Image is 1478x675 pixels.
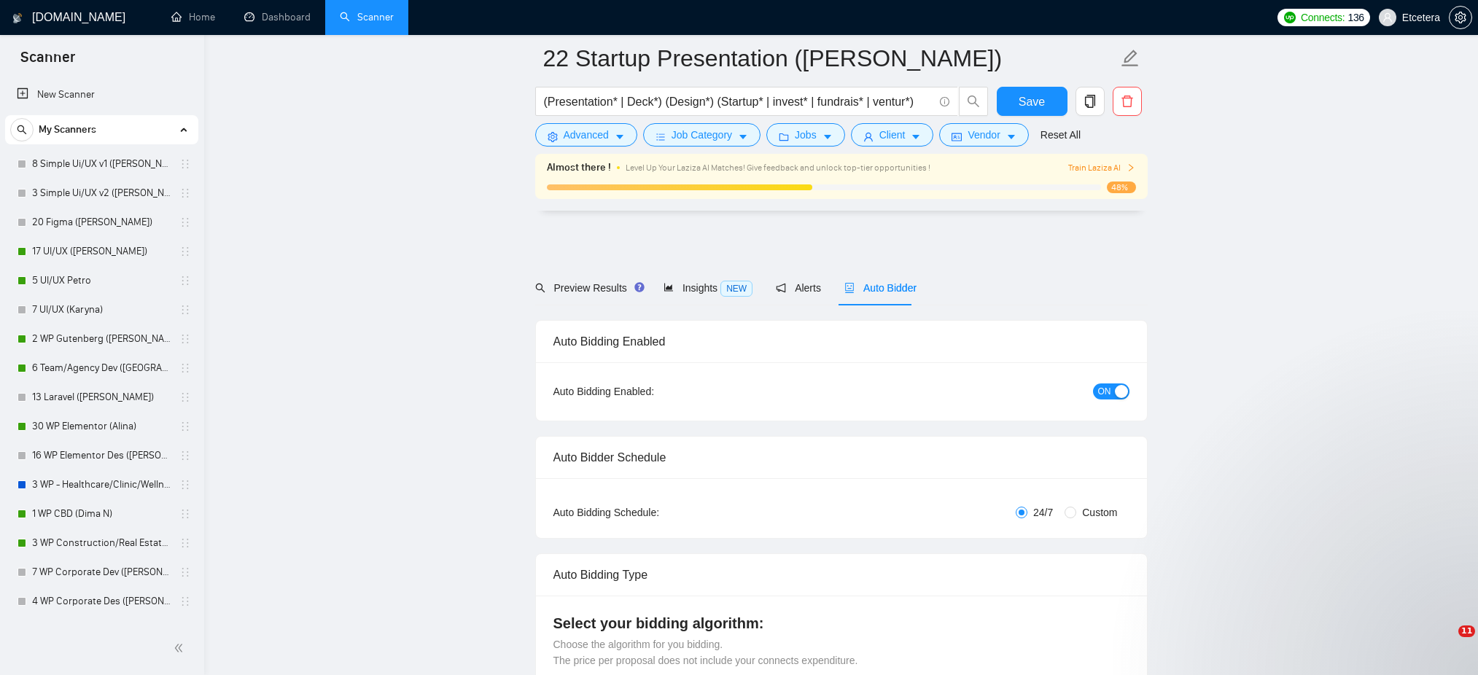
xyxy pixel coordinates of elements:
[535,123,637,147] button: settingAdvancedcaret-down
[1076,504,1123,520] span: Custom
[795,127,817,143] span: Jobs
[851,123,934,147] button: userClientcaret-down
[1301,9,1345,26] span: Connects:
[340,11,394,23] a: searchScanner
[633,281,646,294] div: Tooltip anchor
[968,127,1000,143] span: Vendor
[179,537,191,549] span: holder
[564,127,609,143] span: Advanced
[553,613,1129,633] h4: Select your bidding algorithm:
[1449,6,1472,29] button: setting
[959,87,988,116] button: search
[1449,12,1472,23] a: setting
[535,282,640,294] span: Preview Results
[179,216,191,228] span: holder
[32,412,171,441] a: 30 WP Elementor (Alina)
[664,282,674,292] span: area-chart
[179,333,191,345] span: holder
[1068,161,1135,175] button: Train Laziza AI
[863,131,874,142] span: user
[179,362,191,374] span: holder
[32,266,171,295] a: 5 UI/UX Petro
[32,324,171,354] a: 2 WP Gutenberg ([PERSON_NAME] Br)
[32,295,171,324] a: 7 UI/UX (Karyna)
[543,40,1118,77] input: Scanner name...
[1006,131,1016,142] span: caret-down
[32,383,171,412] a: 13 Laravel ([PERSON_NAME])
[1076,87,1105,116] button: copy
[32,587,171,616] a: 4 WP Corporate Des ([PERSON_NAME])
[39,115,96,144] span: My Scanners
[643,123,761,147] button: barsJob Categorycaret-down
[1107,182,1136,193] span: 48%
[32,441,171,470] a: 16 WP Elementor Des ([PERSON_NAME])
[32,237,171,266] a: 17 UI/UX ([PERSON_NAME])
[179,421,191,432] span: holder
[547,160,611,176] span: Almost there !
[776,282,821,294] span: Alerts
[553,383,745,399] div: Auto Bidding Enabled:
[171,11,215,23] a: homeHome
[179,508,191,520] span: holder
[32,499,171,528] a: 1 WP CBD (Dima N)
[1450,12,1471,23] span: setting
[9,47,87,77] span: Scanner
[626,163,930,173] span: Level Up Your Laziza AI Matches! Give feedback and unlock top-tier opportunities !
[548,131,558,142] span: setting
[1113,87,1142,116] button: delete
[656,131,666,142] span: bars
[1428,625,1463,660] iframe: Intercom live chat
[1076,95,1104,108] span: copy
[179,450,191,461] span: holder
[997,87,1067,116] button: Save
[179,304,191,316] span: holder
[844,283,855,293] span: robot
[244,11,311,23] a: dashboardDashboard
[174,641,188,655] span: double-left
[940,97,949,106] span: info-circle
[822,131,833,142] span: caret-down
[911,131,921,142] span: caret-down
[553,554,1129,596] div: Auto Bidding Type
[544,93,933,111] input: Search Freelance Jobs...
[179,391,191,403] span: holder
[1019,93,1045,111] span: Save
[960,95,987,108] span: search
[1284,12,1296,23] img: upwork-logo.png
[553,504,745,520] div: Auto Bidding Schedule:
[535,283,545,293] span: search
[10,118,34,141] button: search
[952,131,962,142] span: idcard
[672,127,732,143] span: Job Category
[32,354,171,383] a: 6 Team/Agency Dev ([GEOGRAPHIC_DATA])
[1127,163,1135,172] span: right
[5,80,198,109] li: New Scanner
[1041,127,1081,143] a: Reset All
[1121,49,1140,68] span: edit
[664,282,752,294] span: Insights
[615,131,625,142] span: caret-down
[32,470,171,499] a: 3 WP - Healthcare/Clinic/Wellness/Beauty (Dima N)
[179,275,191,286] span: holder
[844,282,917,294] span: Auto Bidder
[32,149,171,179] a: 8 Simple Ui/UX v1 ([PERSON_NAME])
[553,437,1129,478] div: Auto Bidder Schedule
[1113,95,1141,108] span: delete
[776,283,786,293] span: notification
[1027,504,1059,520] span: 24/7
[17,80,187,109] a: New Scanner
[179,596,191,607] span: holder
[179,479,191,491] span: holder
[11,125,33,135] span: search
[766,123,845,147] button: folderJobscaret-down
[1382,12,1393,23] span: user
[879,127,906,143] span: Client
[32,528,171,558] a: 3 WP Construction/Real Estate Website Development ([PERSON_NAME] B)
[32,616,171,645] a: 7 WP E-commerce Development ([PERSON_NAME] B)
[720,281,752,297] span: NEW
[179,246,191,257] span: holder
[553,321,1129,362] div: Auto Bidding Enabled
[179,566,191,578] span: holder
[32,179,171,208] a: 3 Simple Ui/UX v2 ([PERSON_NAME])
